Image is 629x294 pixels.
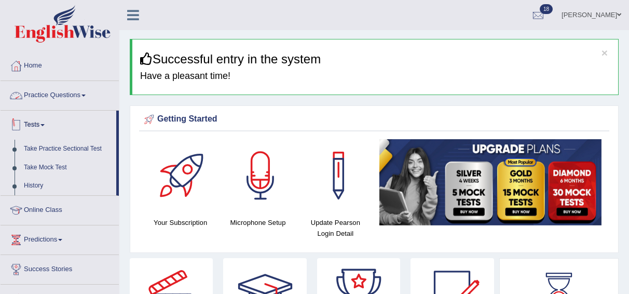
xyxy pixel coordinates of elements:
div: Getting Started [142,112,607,127]
h4: Microphone Setup [224,217,291,228]
img: small5.jpg [379,139,601,225]
a: Success Stories [1,255,119,281]
a: History [19,177,116,195]
a: Practice Questions [1,81,119,107]
a: Predictions [1,225,119,251]
span: 18 [540,4,553,14]
h3: Successful entry in the system [140,52,610,66]
button: × [601,47,608,58]
a: Take Practice Sectional Test [19,140,116,158]
a: Home [1,51,119,77]
h4: Your Subscription [147,217,214,228]
a: Online Class [1,196,119,222]
h4: Have a pleasant time! [140,71,610,82]
a: Take Mock Test [19,158,116,177]
h4: Update Pearson Login Detail [302,217,369,239]
a: Tests [1,111,116,137]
